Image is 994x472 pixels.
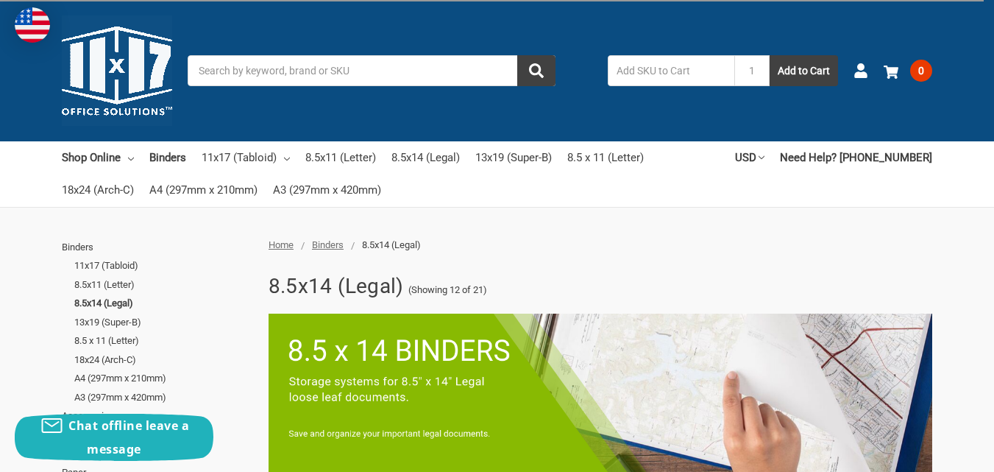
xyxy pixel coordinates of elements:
[391,141,460,174] a: 8.5x14 (Legal)
[910,60,932,82] span: 0
[273,174,381,206] a: A3 (297mm x 420mm)
[74,313,252,332] a: 13x19 (Super-B)
[202,141,290,174] a: 11x17 (Tabloid)
[74,331,252,351] a: 8.5 x 11 (Letter)
[149,174,258,206] a: A4 (297mm x 210mm)
[62,15,172,126] img: 11x17.com
[269,267,404,306] h1: 8.5x14 (Legal)
[74,275,252,295] a: 8.5x11 (Letter)
[269,239,294,250] a: Home
[74,351,252,370] a: 18x24 (Arch-C)
[408,283,487,297] span: (Showing 12 of 21)
[770,55,838,86] button: Add to Cart
[305,141,376,174] a: 8.5x11 (Letter)
[188,55,555,86] input: Search by keyword, brand or SKU
[15,414,213,461] button: Chat offline leave a message
[735,141,764,174] a: USD
[74,294,252,313] a: 8.5x14 (Legal)
[15,7,50,43] img: duty and tax information for United States
[567,141,644,174] a: 8.5 x 11 (Letter)
[62,174,134,206] a: 18x24 (Arch-C)
[74,369,252,388] a: A4 (297mm x 210mm)
[149,141,186,174] a: Binders
[780,141,932,174] a: Need Help? [PHONE_NUMBER]
[312,239,344,250] a: Binders
[475,141,552,174] a: 13x19 (Super-B)
[68,418,189,457] span: Chat offline leave a message
[362,239,421,250] span: 8.5x14 (Legal)
[74,256,252,275] a: 11x17 (Tabloid)
[884,52,932,90] a: 0
[62,141,134,174] a: Shop Online
[74,388,252,407] a: A3 (297mm x 420mm)
[608,55,734,86] input: Add SKU to Cart
[62,238,252,257] a: Binders
[62,406,252,426] a: Accessories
